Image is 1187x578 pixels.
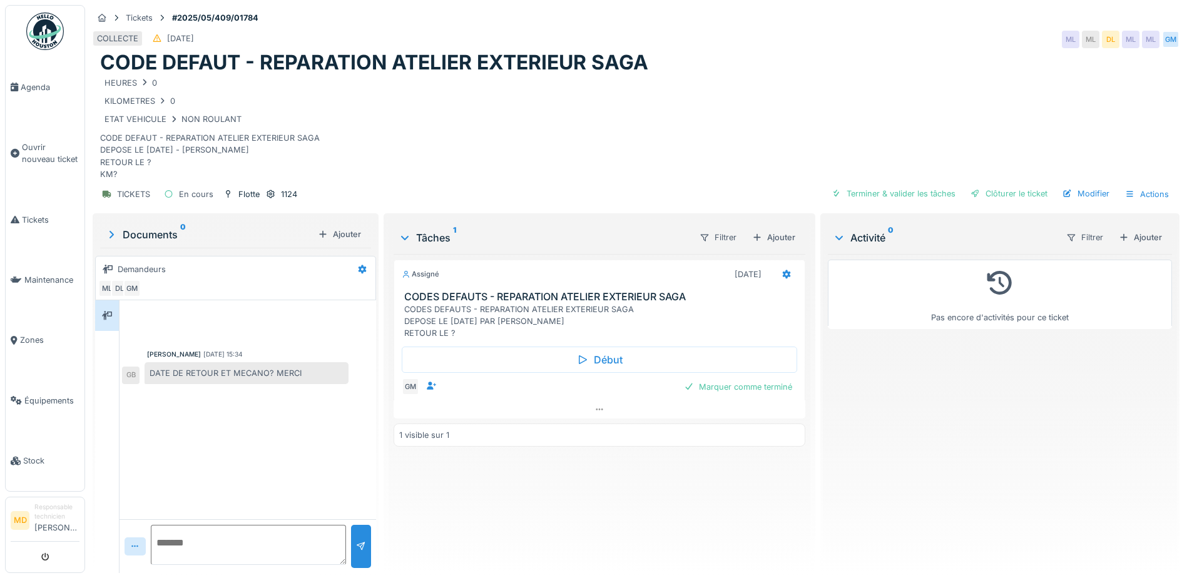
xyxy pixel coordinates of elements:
[281,188,297,200] div: 1124
[111,280,128,297] div: DL
[123,280,141,297] div: GM
[104,95,175,107] div: KILOMETRES 0
[238,188,260,200] div: Flotte
[1122,31,1139,48] div: ML
[6,117,84,190] a: Ouvrir nouveau ticket
[888,230,894,245] sup: 0
[179,188,213,200] div: En cours
[6,250,84,310] a: Maintenance
[1057,185,1114,202] div: Modifier
[34,502,79,539] li: [PERSON_NAME]
[11,511,29,530] li: MD
[1102,31,1119,48] div: DL
[22,214,79,226] span: Tickets
[404,303,800,340] div: CODES DEFAUTS - REPARATION ATELIER EXTERIEUR SAGA DEPOSE LE [DATE] PAR [PERSON_NAME] RETOUR LE ?
[827,185,960,202] div: Terminer & valider les tâches
[104,77,157,89] div: HEURES 0
[402,347,797,373] div: Début
[1162,31,1179,48] div: GM
[100,75,1172,180] div: CODE DEFAUT - REPARATION ATELIER EXTERIEUR SAGA DEPOSE LE [DATE] - [PERSON_NAME] RETOUR LE ? KM?
[402,269,439,280] div: Assigné
[126,12,153,24] div: Tickets
[97,33,138,44] div: COLLECTE
[117,188,150,200] div: TICKETS
[1142,31,1159,48] div: ML
[167,33,194,44] div: [DATE]
[23,455,79,467] span: Stock
[313,226,366,243] div: Ajouter
[122,367,140,384] div: GB
[399,429,449,441] div: 1 visible sur 1
[147,350,201,359] div: [PERSON_NAME]
[679,378,797,395] div: Marquer comme terminé
[6,57,84,117] a: Agenda
[1119,185,1174,203] div: Actions
[402,378,419,395] div: GM
[1062,31,1079,48] div: ML
[20,334,79,346] span: Zones
[6,431,84,491] a: Stock
[180,227,186,242] sup: 0
[694,228,742,246] div: Filtrer
[98,280,116,297] div: ML
[836,265,1164,323] div: Pas encore d'activités pour ce ticket
[26,13,64,50] img: Badge_color-CXgf-gQk.svg
[21,81,79,93] span: Agenda
[404,291,800,303] h3: CODES DEFAUTS - REPARATION ATELIER EXTERIEUR SAGA
[399,230,689,245] div: Tâches
[100,51,648,74] h1: CODE DEFAUT - REPARATION ATELIER EXTERIEUR SAGA
[118,263,166,275] div: Demandeurs
[22,141,79,165] span: Ouvrir nouveau ticket
[453,230,456,245] sup: 1
[203,350,243,359] div: [DATE] 15:34
[11,502,79,542] a: MD Responsable technicien[PERSON_NAME]
[24,395,79,407] span: Équipements
[1082,31,1099,48] div: ML
[6,190,84,250] a: Tickets
[833,230,1056,245] div: Activité
[6,370,84,430] a: Équipements
[965,185,1052,202] div: Clôturer le ticket
[24,274,79,286] span: Maintenance
[104,113,242,125] div: ETAT VEHICULE NON ROULANT
[1061,228,1109,246] div: Filtrer
[735,268,762,280] div: [DATE]
[145,362,349,384] div: DATE DE RETOUR ET MECANO? MERCI
[747,229,800,246] div: Ajouter
[6,310,84,370] a: Zones
[34,502,79,522] div: Responsable technicien
[167,12,263,24] strong: #2025/05/409/01784
[1114,229,1167,246] div: Ajouter
[105,227,313,242] div: Documents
